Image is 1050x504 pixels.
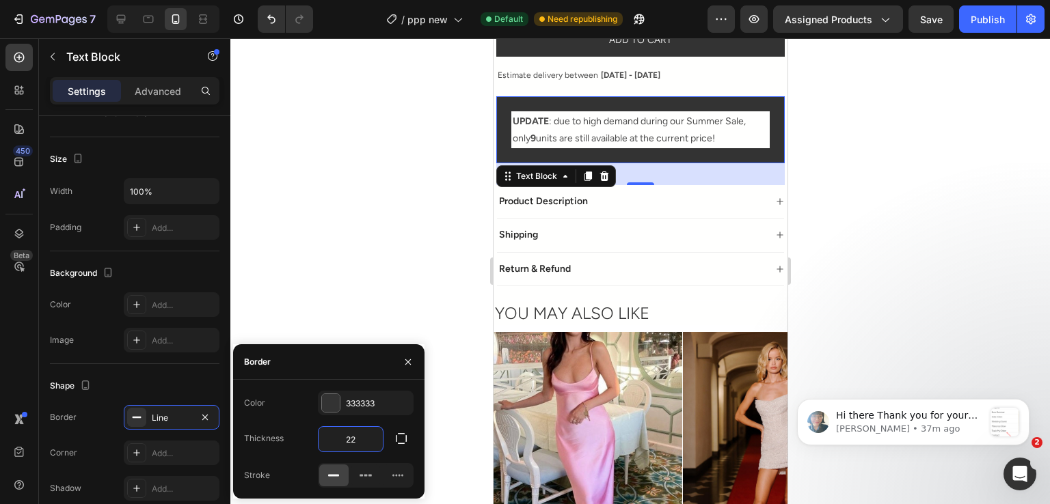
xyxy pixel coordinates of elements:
strong: UPDATE [19,77,55,89]
span: Default [494,13,523,25]
span: Need republishing [548,13,617,25]
div: Image [50,334,74,346]
button: 7 [5,5,102,33]
div: Add... [152,335,216,347]
div: Line [152,412,191,424]
strong: 9 [37,94,42,106]
span: ppp new [407,12,448,27]
div: Border [50,411,77,423]
div: Add... [152,222,216,234]
div: Add... [152,447,216,460]
input: Auto [319,427,383,451]
div: Shape [50,377,94,395]
p: 7 [90,11,96,27]
div: Corner [50,447,77,459]
div: Thickness [244,432,284,445]
div: Color [244,397,265,409]
div: Shadow [50,482,81,494]
div: Add... [152,483,216,495]
div: 450 [13,145,33,156]
div: Size [50,150,86,169]
div: Text Block [20,132,66,144]
div: Padding [50,221,81,234]
div: Color [50,298,71,311]
div: Rich Text Editor. Editing area: main [3,58,291,125]
input: Auto [124,179,219,204]
div: Undo/Redo [258,5,313,33]
span: / [401,12,405,27]
iframe: Intercom notifications message [777,372,1050,467]
div: Stroke [244,469,270,481]
div: 333333 [346,397,410,410]
span: Assigned Products [785,12,872,27]
div: Publish [971,12,1005,27]
div: Width [50,185,72,197]
iframe: Design area [494,38,787,504]
p: Shipping [5,191,44,203]
iframe: Intercom live chat [1004,458,1036,490]
button: Assigned Products [773,5,903,33]
span: 2 [1032,437,1042,448]
p: Text Block [66,48,183,65]
div: Background [50,264,116,283]
span: Estimate delivery between [4,32,105,42]
div: Border [244,356,271,368]
p: : due to high demand during our Summer Sale, only units are still available at the current price! [19,74,275,109]
button: Save [908,5,954,33]
button: Publish [959,5,1017,33]
span: [DATE] - [DATE] [107,32,167,42]
p: Advanced [135,84,181,98]
span: Save [920,14,943,25]
div: Add... [152,299,216,311]
p: Return & Refund [5,225,77,237]
p: Product Description [5,157,94,169]
p: Settings [68,84,106,98]
div: Beta [10,250,33,261]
